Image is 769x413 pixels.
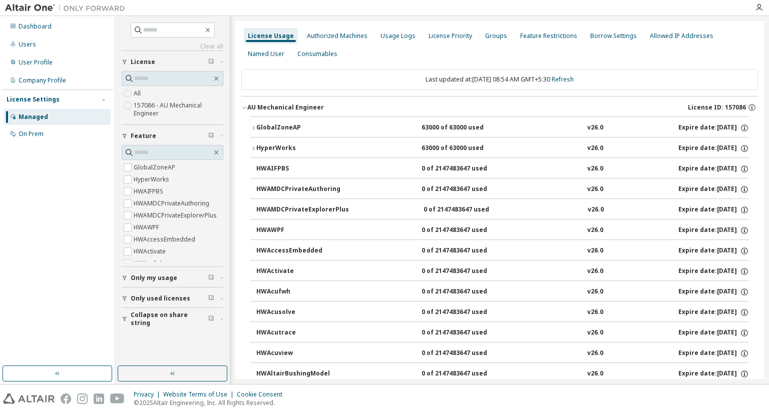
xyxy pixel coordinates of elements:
div: v26.0 [587,123,603,132]
div: 0 of 2147483647 used [422,246,512,255]
div: HWAccessEmbedded [256,246,346,255]
label: HWAMDCPrivateAuthoring [134,197,211,209]
div: HWActivate [256,267,346,276]
div: HWAcuview [256,349,346,358]
div: v26.0 [587,328,603,337]
div: HWAMDCPrivateExplorerPlus [256,205,349,214]
div: Expire date: [DATE] [678,226,749,235]
div: 0 of 2147483647 used [422,164,512,173]
div: Groups [485,32,507,40]
span: Clear filter [208,294,214,302]
div: GlobalZoneAP [256,123,346,132]
div: HWAcufwh [256,287,346,296]
button: Only used licenses [122,287,223,309]
div: v26.0 [588,205,604,214]
button: License [122,51,223,73]
div: Named User [248,50,284,58]
div: HWAIFPBS [256,164,346,173]
label: All [134,87,143,99]
button: HWAMDCPrivateAuthoring0 of 2147483647 usedv26.0Expire date:[DATE] [256,178,749,200]
div: Borrow Settings [590,32,637,40]
label: GlobalZoneAP [134,161,177,173]
div: Expire date: [DATE] [678,287,749,296]
div: Expire date: [DATE] [678,123,749,132]
button: HWAIFPBS0 of 2147483647 usedv26.0Expire date:[DATE] [256,158,749,180]
button: HWAMDCPrivateExplorerPlus0 of 2147483647 usedv26.0Expire date:[DATE] [256,199,749,221]
div: v26.0 [587,349,603,358]
div: Expire date: [DATE] [678,164,749,173]
button: GlobalZoneAP63000 of 63000 usedv26.0Expire date:[DATE] [250,117,749,139]
button: HWAltairBushingModel0 of 2147483647 usedv26.0Expire date:[DATE] [256,363,749,385]
button: HWAcufwh0 of 2147483647 usedv26.0Expire date:[DATE] [256,281,749,303]
div: Expire date: [DATE] [678,308,749,317]
div: v26.0 [587,185,603,194]
div: 0 of 2147483647 used [422,287,512,296]
div: Expire date: [DATE] [678,267,749,276]
div: 0 of 2147483647 used [424,205,514,214]
div: Authorized Machines [307,32,367,40]
span: Only my usage [131,274,177,282]
div: HyperWorks [256,144,346,153]
div: Cookie Consent [237,390,288,398]
button: Collapse on share string [122,308,223,330]
div: On Prem [19,130,44,138]
div: 0 of 2147483647 used [422,308,512,317]
div: Usage Logs [380,32,416,40]
img: instagram.svg [77,393,88,404]
div: AU Mechanical Engineer [247,103,324,111]
span: Feature [131,132,156,140]
label: HWAcufwh [134,257,166,269]
div: Expire date: [DATE] [678,246,749,255]
div: Allowed IP Addresses [650,32,713,40]
div: 0 of 2147483647 used [422,369,512,378]
button: Only my usage [122,267,223,289]
div: v26.0 [587,144,603,153]
label: HWAWPF [134,221,161,233]
label: 157086 - AU Mechanical Engineer [134,99,223,119]
div: v26.0 [587,246,603,255]
div: License Priority [429,32,472,40]
button: HWAcuview0 of 2147483647 usedv26.0Expire date:[DATE] [256,342,749,364]
button: HWAcusolve0 of 2147483647 usedv26.0Expire date:[DATE] [256,301,749,323]
button: Feature [122,125,223,147]
div: HWAWPF [256,226,346,235]
div: 0 of 2147483647 used [422,328,512,337]
label: HWActivate [134,245,168,257]
div: Managed [19,113,48,121]
div: v26.0 [587,287,603,296]
span: Clear filter [208,274,214,282]
div: Website Terms of Use [163,390,237,398]
label: HyperWorks [134,173,171,185]
div: v26.0 [587,164,603,173]
div: Expire date: [DATE] [678,205,749,214]
div: v26.0 [587,308,603,317]
div: Expire date: [DATE] [678,349,749,358]
div: Expire date: [DATE] [678,185,749,194]
span: License ID: 157086 [688,103,746,111]
button: AU Mechanical EngineerLicense ID: 157086 [241,96,758,118]
img: youtube.svg [110,393,125,404]
div: Expire date: [DATE] [678,369,749,378]
button: HWActivate0 of 2147483647 usedv26.0Expire date:[DATE] [256,260,749,282]
a: Refresh [552,75,574,83]
span: Clear filter [208,132,214,140]
img: facebook.svg [61,393,71,404]
span: License [131,58,155,66]
span: Clear filter [208,315,214,323]
a: Clear all [122,42,223,50]
div: HWAltairBushingModel [256,369,346,378]
div: Last updated at: [DATE] 08:54 AM GMT+5:30 [241,69,758,90]
div: Users [19,40,36,48]
div: Feature Restrictions [520,32,577,40]
span: Only used licenses [131,294,190,302]
button: HyperWorks63000 of 63000 usedv26.0Expire date:[DATE] [250,137,749,159]
button: HWAccessEmbedded0 of 2147483647 usedv26.0Expire date:[DATE] [256,240,749,262]
div: Privacy [134,390,163,398]
div: Company Profile [19,76,66,84]
div: License Settings [7,95,60,103]
div: v26.0 [587,226,603,235]
div: HWAMDCPrivateAuthoring [256,185,346,194]
div: User Profile [19,58,53,66]
div: Consumables [297,50,337,58]
img: linkedin.svg [94,393,104,404]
